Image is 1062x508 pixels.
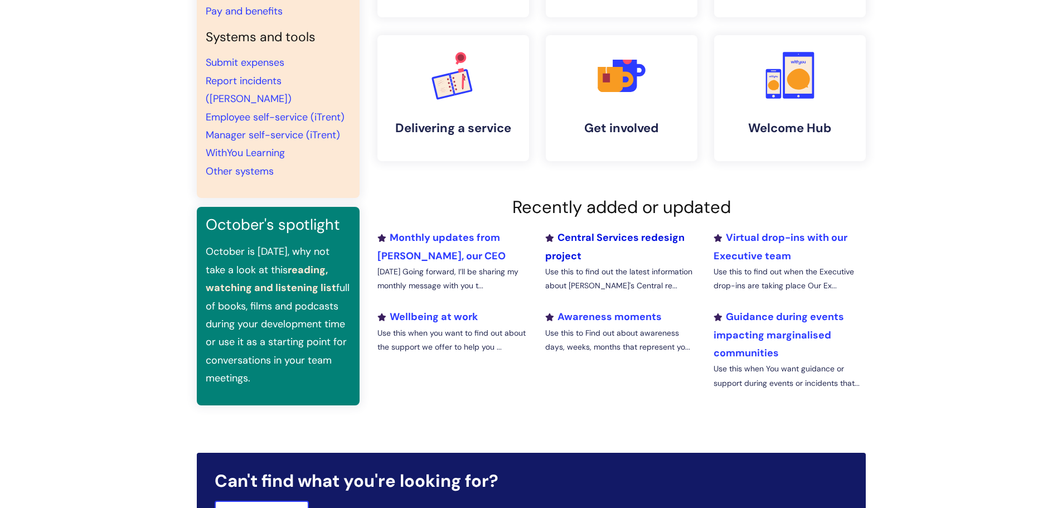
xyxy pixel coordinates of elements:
h2: Recently added or updated [377,197,866,217]
a: Guidance during events impacting marginalised communities [714,310,844,360]
a: Submit expenses [206,56,284,69]
a: Manager self-service (iTrent) [206,128,340,142]
a: Monthly updates from [PERSON_NAME], our CEO [377,231,506,262]
a: Delivering a service [377,35,529,161]
a: Awareness moments [545,310,662,323]
p: Use this to find out the latest information about [PERSON_NAME]'s Central re... [545,265,697,293]
h4: Welcome Hub [723,121,857,136]
h4: Get involved [555,121,688,136]
p: Use this to find out when the Executive drop-ins are taking place Our Ex... [714,265,865,293]
a: Report incidents ([PERSON_NAME]) [206,74,292,105]
a: Central Services redesign project [545,231,685,262]
h3: October's spotlight [206,216,351,234]
p: Use this to Find out about awareness days, weeks, months that represent yo... [545,326,697,354]
a: Wellbeing at work [377,310,478,323]
h4: Systems and tools [206,30,351,45]
a: Welcome Hub [714,35,866,161]
p: Use this when you want to find out about the support we offer to help you ... [377,326,529,354]
p: Use this when You want guidance or support during events or incidents that... [714,362,865,390]
p: [DATE] Going forward, I’ll be sharing my monthly message with you t... [377,265,529,293]
h2: Can't find what you're looking for? [215,471,848,491]
a: Pay and benefits [206,4,283,18]
a: Virtual drop-ins with our Executive team [714,231,847,262]
a: Get involved [546,35,697,161]
a: Other systems [206,165,274,178]
p: October is [DATE], why not take a look at this full of books, films and podcasts during your deve... [206,243,351,387]
h4: Delivering a service [386,121,520,136]
a: WithYou Learning [206,146,285,159]
a: Employee self-service (iTrent) [206,110,345,124]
